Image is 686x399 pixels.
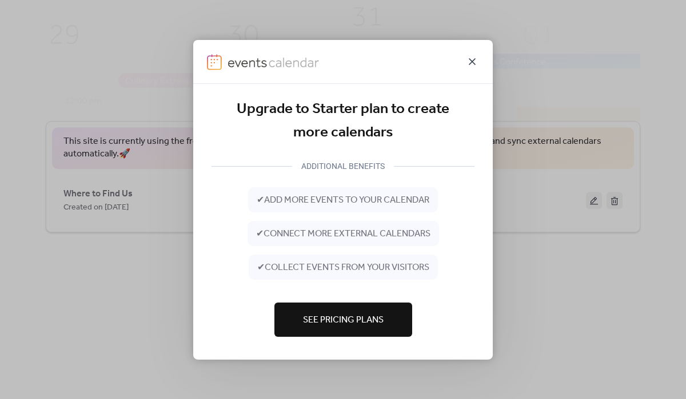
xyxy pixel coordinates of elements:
[228,54,320,70] img: logo-type
[212,97,474,144] div: Upgrade to Starter plan to create more calendars
[303,313,384,327] span: See Pricing Plans
[257,261,429,275] span: ✔ collect events from your visitors
[257,194,429,207] span: ✔ add more events to your calendar
[274,303,412,337] button: See Pricing Plans
[256,227,430,241] span: ✔ connect more external calendars
[207,54,222,70] img: logo-icon
[292,159,394,173] div: ADDITIONAL BENEFITS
